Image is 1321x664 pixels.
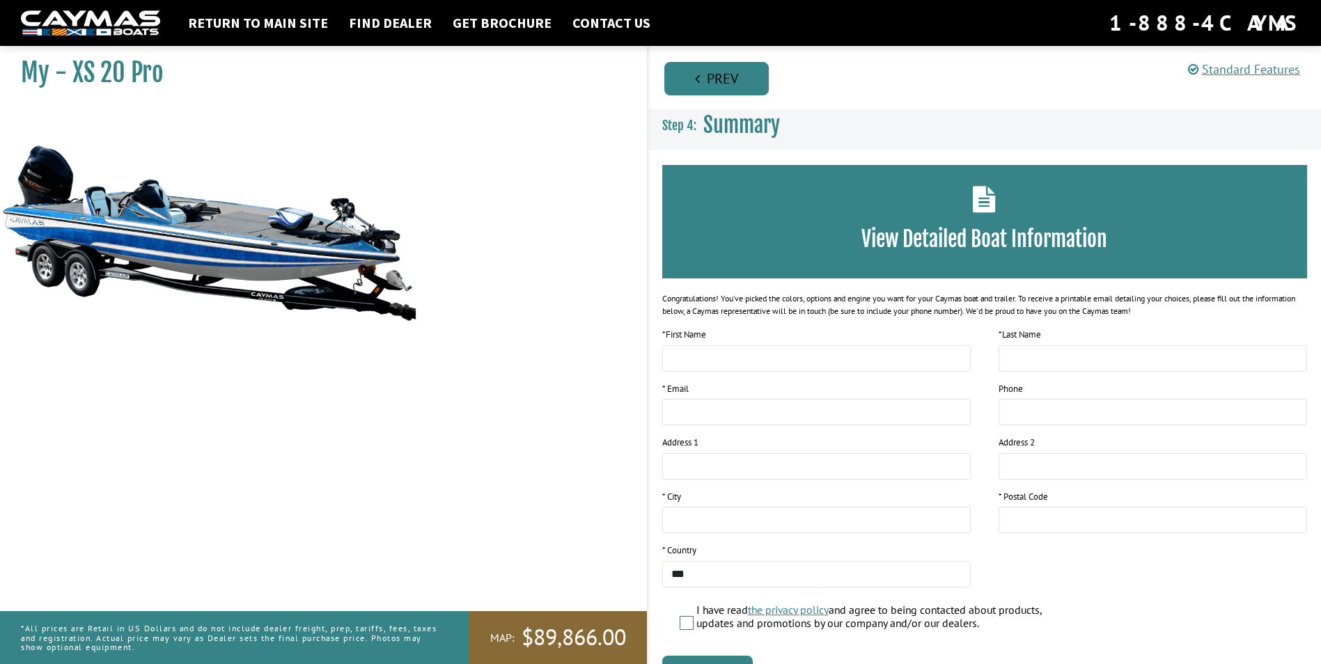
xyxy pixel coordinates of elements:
a: MAP:$89,866.00 [469,611,647,664]
a: the privacy policy [748,603,829,617]
span: $89,866.00 [522,623,626,652]
span: Summary [703,112,780,138]
label: First Name [662,328,706,342]
a: Find Dealer [342,14,439,32]
a: Contact Us [565,14,657,32]
label: Address 2 [999,436,1035,450]
a: Prev [664,62,769,95]
label: Last Name [999,328,1041,342]
label: * Country [662,544,696,558]
a: Return to main site [181,14,335,32]
p: *All prices are Retail in US Dollars and do not include dealer freight, prep, tariffs, fees, taxe... [21,617,438,658]
h1: My - XS 20 Pro [21,57,612,88]
a: Standard Features [1188,61,1300,77]
div: 1-888-4CAYMAS [1109,8,1300,38]
label: Address 1 [662,436,698,450]
label: Phone [999,382,1023,396]
div: Congratulations! You’ve picked the colors, options and engine you want for your Caymas boat and t... [662,292,1308,317]
img: white-logo-c9c8dbefe5ff5ceceb0f0178aa75bf4bb51f6bca0971e226c86eb53dfe498488.png [21,10,160,36]
label: I have read and agree to being contacted about products, updates and promotions by our company an... [696,603,1073,633]
h3: View Detailed Boat Information [683,226,1287,252]
label: * City [662,490,681,504]
a: Get Brochure [446,14,558,32]
span: MAP: [490,631,515,645]
label: * Email [662,382,689,396]
label: * Postal Code [999,490,1048,504]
